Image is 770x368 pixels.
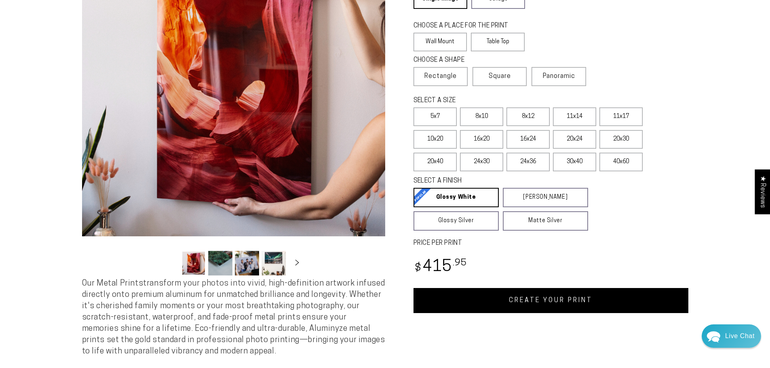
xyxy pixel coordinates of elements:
button: Load image 1 in gallery view [181,251,206,275]
label: 8x12 [506,107,550,126]
label: 8x10 [460,107,503,126]
button: Load image 2 in gallery view [208,251,232,275]
a: Matte Silver [503,211,588,231]
a: CREATE YOUR PRINT [413,288,688,313]
label: PRICE PER PRINT [413,239,688,248]
label: 11x17 [599,107,643,126]
label: 30x40 [553,153,596,171]
a: Glossy White [413,188,499,207]
label: 16x20 [460,130,503,149]
legend: SELECT A FINISH [413,177,569,186]
label: Wall Mount [413,33,467,51]
label: 16x24 [506,130,550,149]
span: Rectangle [424,71,457,81]
label: 20x40 [413,153,457,171]
button: Slide left [161,254,179,272]
bdi: 415 [413,259,467,275]
label: 40x60 [599,153,643,171]
button: Load image 3 in gallery view [235,251,259,275]
span: $ [415,263,422,274]
label: 24x30 [460,153,503,171]
div: Click to open Judge.me floating reviews tab [755,169,770,214]
span: Our Metal Prints transform your photos into vivid, high-definition artwork infused directly onto ... [82,280,385,355]
label: 24x36 [506,153,550,171]
a: [PERSON_NAME] [503,188,588,207]
div: Chat widget toggle [702,324,761,348]
legend: CHOOSE A SHAPE [413,56,519,65]
sup: .95 [453,259,467,268]
button: Slide right [288,254,306,272]
span: Panoramic [543,73,575,80]
button: Load image 4 in gallery view [262,251,286,275]
label: 10x20 [413,130,457,149]
label: 20x24 [553,130,596,149]
legend: SELECT A SIZE [413,96,575,105]
label: 20x30 [599,130,643,149]
label: Table Top [471,33,525,51]
label: 11x14 [553,107,596,126]
a: Glossy Silver [413,211,499,231]
div: Contact Us Directly [725,324,755,348]
legend: CHOOSE A PLACE FOR THE PRINT [413,21,517,31]
label: 5x7 [413,107,457,126]
span: Square [489,71,511,81]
